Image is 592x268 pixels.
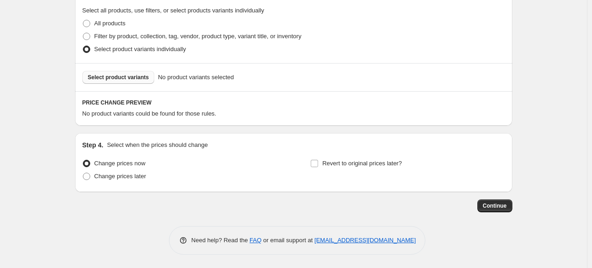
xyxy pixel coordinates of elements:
[158,73,234,82] span: No product variants selected
[483,202,507,210] span: Continue
[94,160,145,167] span: Change prices now
[477,199,512,212] button: Continue
[94,46,186,52] span: Select product variants individually
[94,33,302,40] span: Filter by product, collection, tag, vendor, product type, variant title, or inventory
[82,7,264,14] span: Select all products, use filters, or select products variants individually
[82,110,216,117] span: No product variants could be found for those rules.
[88,74,149,81] span: Select product variants
[82,99,505,106] h6: PRICE CHANGE PREVIEW
[82,140,104,150] h2: Step 4.
[261,237,314,244] span: or email support at
[250,237,261,244] a: FAQ
[94,173,146,180] span: Change prices later
[82,71,155,84] button: Select product variants
[192,237,250,244] span: Need help? Read the
[107,140,208,150] p: Select when the prices should change
[322,160,402,167] span: Revert to original prices later?
[94,20,126,27] span: All products
[314,237,416,244] a: [EMAIL_ADDRESS][DOMAIN_NAME]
